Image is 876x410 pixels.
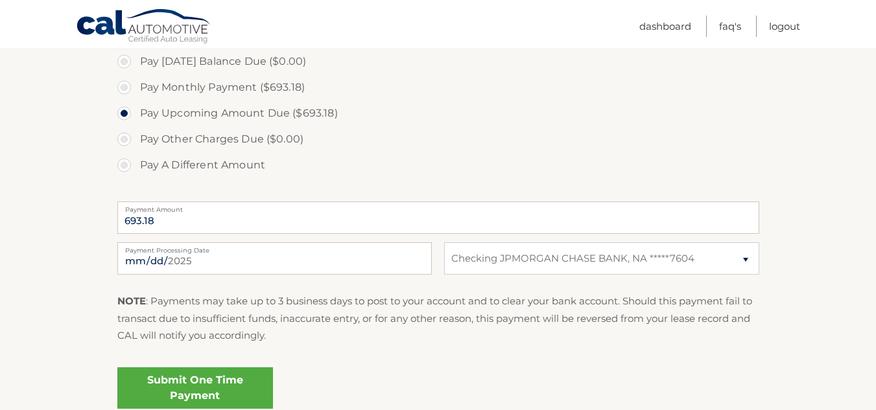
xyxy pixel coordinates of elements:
[117,74,759,100] label: Pay Monthly Payment ($693.18)
[639,16,691,37] a: Dashboard
[76,8,212,46] a: Cal Automotive
[117,126,759,152] label: Pay Other Charges Due ($0.00)
[117,293,759,344] p: : Payments may take up to 3 business days to post to your account and to clear your bank account....
[117,242,432,253] label: Payment Processing Date
[719,16,741,37] a: FAQ's
[117,201,759,234] input: Payment Amount
[117,367,273,409] a: Submit One Time Payment
[117,242,432,275] input: Payment Date
[117,201,759,212] label: Payment Amount
[117,152,759,178] label: Pay A Different Amount
[769,16,800,37] a: Logout
[117,49,759,74] label: Pay [DATE] Balance Due ($0.00)
[117,295,146,307] strong: NOTE
[117,100,759,126] label: Pay Upcoming Amount Due ($693.18)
